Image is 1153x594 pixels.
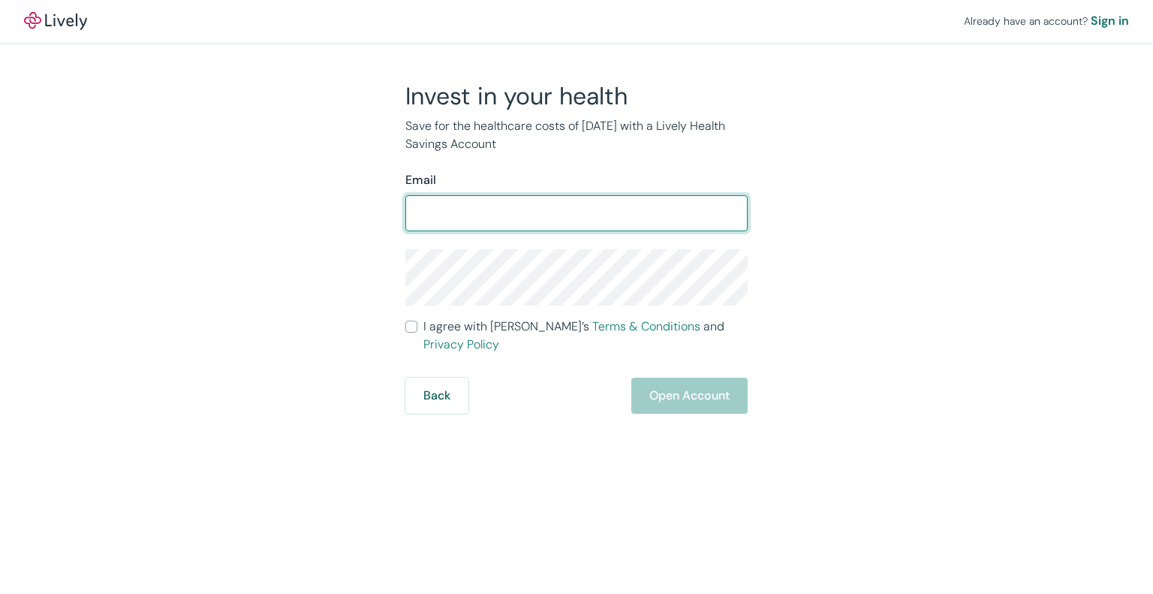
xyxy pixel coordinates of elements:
img: Lively [24,12,87,30]
span: I agree with [PERSON_NAME]’s and [423,318,748,354]
a: Privacy Policy [423,336,499,352]
a: Sign in [1091,12,1129,30]
label: Email [405,171,436,189]
p: Save for the healthcare costs of [DATE] with a Lively Health Savings Account [405,117,748,153]
button: Back [405,378,468,414]
a: Terms & Conditions [592,318,700,334]
h2: Invest in your health [405,81,748,111]
div: Already have an account? [964,12,1129,30]
a: LivelyLively [24,12,87,30]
